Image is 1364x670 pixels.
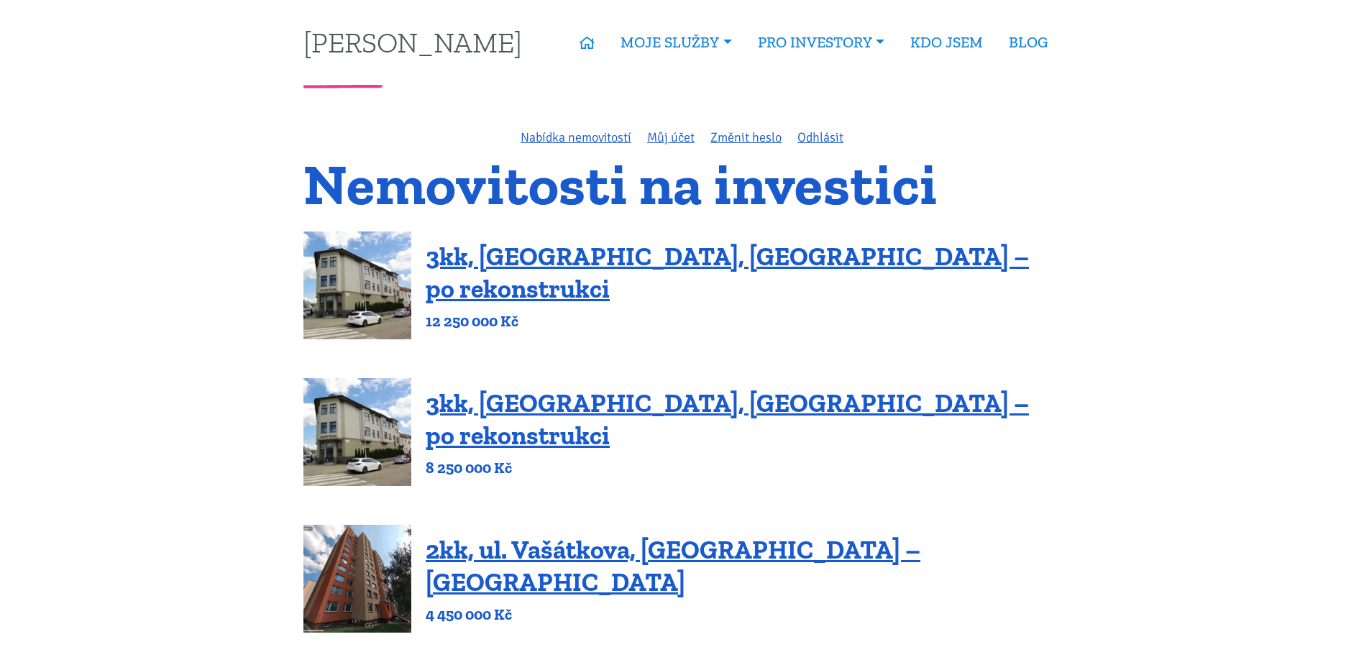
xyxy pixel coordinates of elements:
a: Nabídka nemovitostí [521,129,631,145]
a: BLOG [996,26,1061,59]
p: 4 450 000 Kč [426,605,1061,625]
a: 2kk, ul. Vašátkova, [GEOGRAPHIC_DATA] – [GEOGRAPHIC_DATA] [426,534,920,597]
a: [PERSON_NAME] [303,28,522,56]
a: KDO JSEM [897,26,996,59]
h1: Nemovitosti na investici [303,160,1061,208]
a: 3kk, [GEOGRAPHIC_DATA], [GEOGRAPHIC_DATA] – po rekonstrukci [426,387,1029,451]
a: Odhlásit [797,129,843,145]
a: Můj účet [647,129,695,145]
a: 3kk, [GEOGRAPHIC_DATA], [GEOGRAPHIC_DATA] – po rekonstrukci [426,241,1029,304]
a: MOJE SLUŽBY [608,26,744,59]
a: PRO INVESTORY [745,26,897,59]
p: 8 250 000 Kč [426,458,1061,478]
a: Změnit heslo [710,129,782,145]
p: 12 250 000 Kč [426,311,1061,331]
